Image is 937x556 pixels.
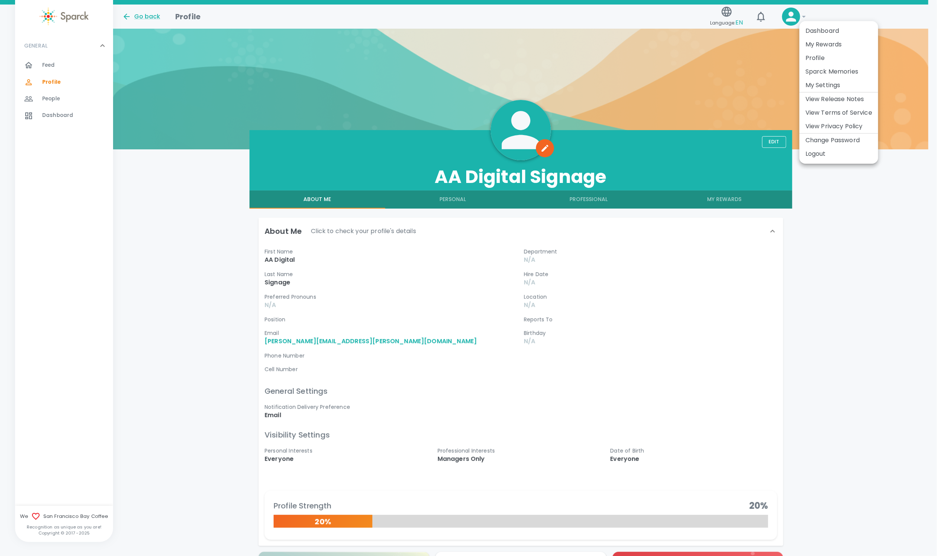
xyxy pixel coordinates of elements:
li: Change Password [799,134,878,147]
a: View Release Notes [805,95,864,104]
li: Dashboard [799,24,878,38]
li: Profile [799,51,878,65]
li: My Settings [799,78,878,92]
li: Sparck Memories [799,65,878,78]
a: View Terms of Service [805,108,872,117]
li: My Rewards [799,38,878,51]
a: View Privacy Policy [805,122,863,131]
li: Logout [799,147,878,161]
